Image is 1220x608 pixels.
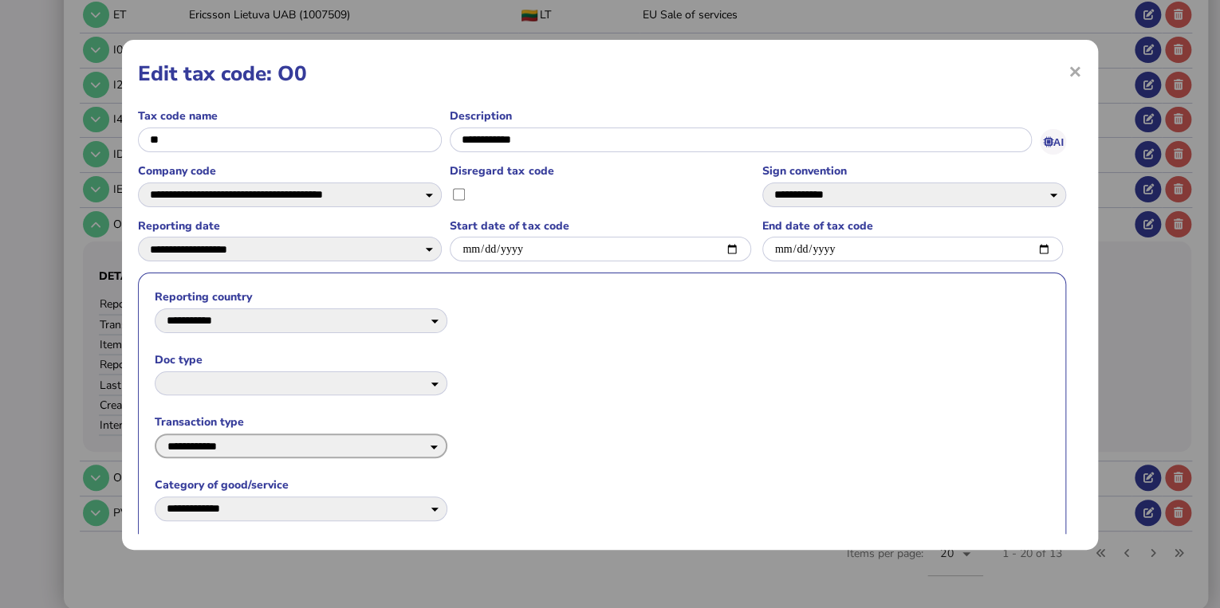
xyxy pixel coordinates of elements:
[762,218,1066,233] label: End date of tax code
[138,60,1082,88] h1: Edit tax code: O0
[155,414,447,430] label: Transaction type
[155,352,447,367] label: Doc type
[1068,56,1082,86] span: ×
[450,108,1066,124] label: Description
[1040,129,1066,155] button: AI
[762,163,1066,178] label: Sign convention
[155,477,447,492] label: Category of good/service
[450,163,754,178] label: Disregard tax code
[138,108,442,124] label: Tax code name
[155,289,447,304] label: Reporting country
[450,218,754,233] label: Start date of tax code
[138,163,442,178] label: Company code
[138,218,442,233] label: Reporting date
